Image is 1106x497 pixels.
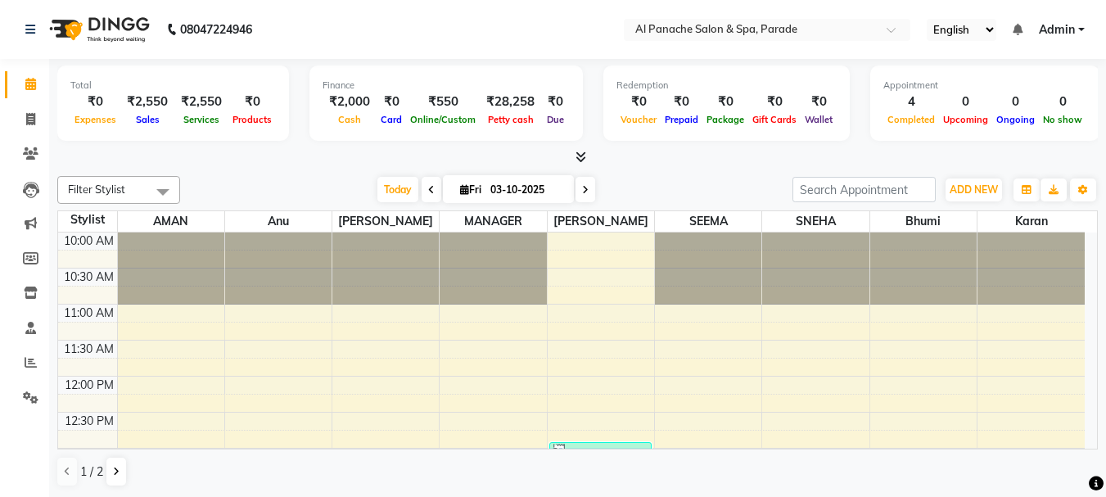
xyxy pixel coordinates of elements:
[406,114,480,125] span: Online/Custom
[132,114,164,125] span: Sales
[225,211,332,232] span: Anu
[870,211,977,232] span: Bhumi
[762,211,869,232] span: SNEHA
[702,114,748,125] span: Package
[543,114,568,125] span: Due
[61,305,117,322] div: 11:00 AM
[548,211,654,232] span: [PERSON_NAME]
[118,211,224,232] span: AMAN
[61,269,117,286] div: 10:30 AM
[68,183,125,196] span: Filter Stylist
[179,114,223,125] span: Services
[950,183,998,196] span: ADD NEW
[801,93,837,111] div: ₹0
[70,93,120,111] div: ₹0
[332,211,439,232] span: [PERSON_NAME]
[883,93,939,111] div: 4
[80,463,103,481] span: 1 / 2
[120,93,174,111] div: ₹2,550
[939,93,992,111] div: 0
[1039,93,1086,111] div: 0
[992,93,1039,111] div: 0
[661,93,702,111] div: ₹0
[883,79,1086,93] div: Appointment
[977,211,1085,232] span: Karan
[406,93,480,111] div: ₹550
[68,449,117,466] div: 1:00 PM
[946,178,1002,201] button: ADD NEW
[61,377,117,394] div: 12:00 PM
[484,114,538,125] span: Petty cash
[180,7,252,52] b: 08047224946
[748,93,801,111] div: ₹0
[1039,114,1086,125] span: No show
[992,114,1039,125] span: Ongoing
[334,114,365,125] span: Cash
[550,443,651,495] div: [PERSON_NAME] Mam, TK02, 12:55 PM-01:40 PM, Hair - Hair Cut
[61,233,117,250] div: 10:00 AM
[801,114,837,125] span: Wallet
[61,413,117,430] div: 12:30 PM
[440,211,546,232] span: MANAGER
[323,79,570,93] div: Finance
[228,93,276,111] div: ₹0
[485,178,567,202] input: 2025-10-03
[61,341,117,358] div: 11:30 AM
[702,93,748,111] div: ₹0
[58,211,117,228] div: Stylist
[616,93,661,111] div: ₹0
[939,114,992,125] span: Upcoming
[661,114,702,125] span: Prepaid
[883,114,939,125] span: Completed
[42,7,154,52] img: logo
[70,79,276,93] div: Total
[480,93,541,111] div: ₹28,258
[748,114,801,125] span: Gift Cards
[456,183,485,196] span: Fri
[70,114,120,125] span: Expenses
[1039,21,1075,38] span: Admin
[655,211,761,232] span: SEEMA
[377,177,418,202] span: Today
[174,93,228,111] div: ₹2,550
[377,93,406,111] div: ₹0
[616,79,837,93] div: Redemption
[541,93,570,111] div: ₹0
[792,177,936,202] input: Search Appointment
[228,114,276,125] span: Products
[616,114,661,125] span: Voucher
[323,93,377,111] div: ₹2,000
[377,114,406,125] span: Card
